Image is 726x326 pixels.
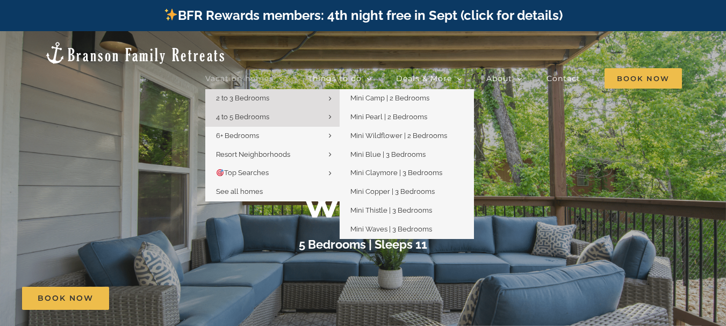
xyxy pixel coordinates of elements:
span: 2 to 3 Bedrooms [216,94,269,102]
a: 2 to 3 Bedrooms [205,89,340,108]
span: Mini Wildflower | 2 Bedrooms [350,132,447,140]
a: 4 to 5 Bedrooms [205,108,340,127]
span: Book Now [605,68,682,89]
span: Contact [547,75,580,82]
a: 🎯Top Searches [205,164,340,183]
span: Mini Blue | 3 Bedrooms [350,150,426,158]
h3: 5 Bedrooms | Sleeps 11 [299,237,427,251]
a: About [486,68,522,89]
span: Mini Pearl | 2 Bedrooms [350,113,427,121]
img: Branson Family Retreats Logo [44,41,226,65]
span: Mini Copper | 3 Bedrooms [350,187,435,195]
a: Mini Thistle | 3 Bedrooms [340,201,474,220]
a: Deals & More [396,68,462,89]
a: Mini Pearl | 2 Bedrooms [340,108,474,127]
span: Deals & More [396,75,452,82]
a: Mini Blue | 3 Bedrooms [340,146,474,164]
span: Mini Claymore | 3 Bedrooms [350,169,442,177]
nav: Main Menu [205,68,682,89]
span: See all homes [216,187,263,195]
span: Top Searches [216,169,269,177]
span: Mini Camp | 2 Bedrooms [350,94,429,102]
span: Book Now [38,294,94,303]
a: Mini Wildflower | 2 Bedrooms [340,127,474,146]
a: Vacation homes [205,68,284,89]
span: Mini Waves | 3 Bedrooms [350,225,432,233]
a: Mini Copper | 3 Bedrooms [340,183,474,201]
a: BFR Rewards members: 4th night free in Sept (click for details) [163,8,563,23]
a: Mini Camp | 2 Bedrooms [340,89,474,108]
span: Vacation homes [205,75,274,82]
a: Mini Waves | 3 Bedrooms [340,220,474,239]
a: 6+ Bedrooms [205,127,340,146]
a: Contact [547,68,580,89]
a: Mini Claymore | 3 Bedrooms [340,164,474,183]
span: 4 to 5 Bedrooms [216,113,269,121]
span: 6+ Bedrooms [216,132,259,140]
span: Mini Thistle | 3 Bedrooms [350,206,432,214]
a: Resort Neighborhoods [205,146,340,164]
img: 🎯 [217,169,224,176]
a: Book Now [22,287,109,310]
a: Things to do [308,68,372,89]
span: About [486,75,512,82]
span: Resort Neighborhoods [216,150,290,158]
img: ✨ [164,8,177,21]
span: Things to do [308,75,362,82]
a: See all homes [205,183,340,201]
